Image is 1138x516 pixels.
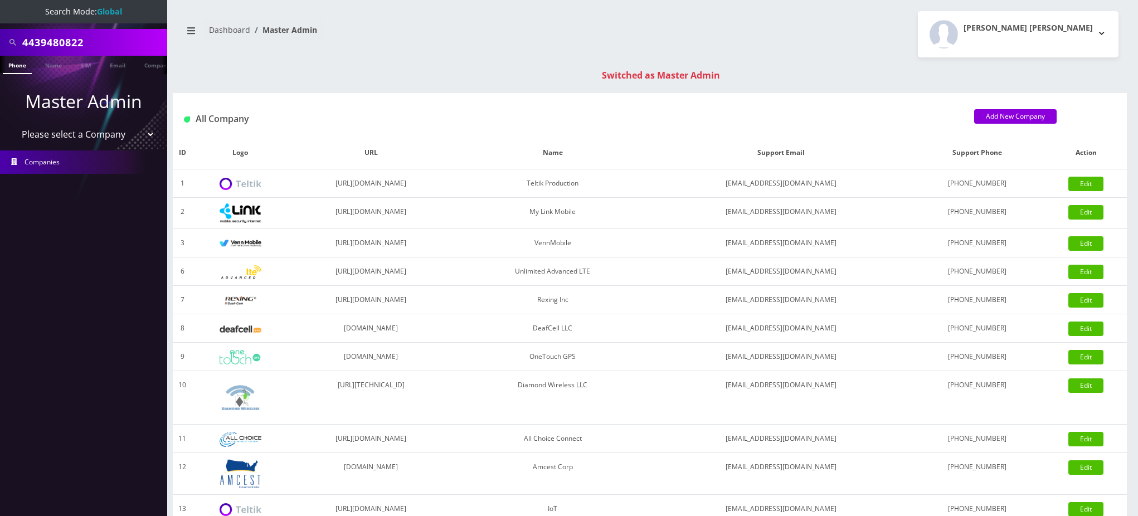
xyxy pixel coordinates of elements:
td: 9 [173,343,192,371]
a: Edit [1068,265,1103,279]
td: Amcest Corp [453,453,652,495]
th: Logo [192,137,289,169]
li: Master Admin [250,24,317,36]
td: [EMAIL_ADDRESS][DOMAIN_NAME] [652,257,910,286]
nav: breadcrumb [181,18,641,50]
a: Dashboard [209,25,250,35]
td: [PHONE_NUMBER] [910,229,1045,257]
td: 8 [173,314,192,343]
img: Diamond Wireless LLC [220,377,261,418]
span: Companies [25,157,60,167]
td: [EMAIL_ADDRESS][DOMAIN_NAME] [652,343,910,371]
a: Edit [1068,322,1103,336]
a: Edit [1068,293,1103,308]
td: Unlimited Advanced LTE [453,257,652,286]
td: [PHONE_NUMBER] [910,257,1045,286]
td: [PHONE_NUMBER] [910,198,1045,229]
td: [EMAIL_ADDRESS][DOMAIN_NAME] [652,198,910,229]
td: [URL][DOMAIN_NAME] [289,286,453,314]
td: [EMAIL_ADDRESS][DOMAIN_NAME] [652,229,910,257]
a: SIM [75,56,96,73]
td: [PHONE_NUMBER] [910,453,1045,495]
a: Company [139,56,176,73]
th: Name [453,137,652,169]
td: [DOMAIN_NAME] [289,314,453,343]
th: Action [1045,137,1127,169]
img: DeafCell LLC [220,325,261,333]
a: Edit [1068,236,1103,251]
td: 12 [173,453,192,495]
td: [PHONE_NUMBER] [910,286,1045,314]
img: VennMobile [220,240,261,247]
img: IoT [220,503,261,516]
h1: All Company [184,114,957,124]
th: Support Email [652,137,910,169]
td: [DOMAIN_NAME] [289,343,453,371]
td: [DOMAIN_NAME] [289,453,453,495]
img: Teltik Production [220,178,261,191]
td: OneTouch GPS [453,343,652,371]
td: [EMAIL_ADDRESS][DOMAIN_NAME] [652,286,910,314]
td: [PHONE_NUMBER] [910,425,1045,453]
td: 10 [173,371,192,425]
button: [PERSON_NAME] [PERSON_NAME] [918,11,1118,57]
a: Add New Company [974,109,1057,124]
td: VennMobile [453,229,652,257]
td: 2 [173,198,192,229]
td: [EMAIL_ADDRESS][DOMAIN_NAME] [652,314,910,343]
a: Edit [1068,350,1103,364]
img: All Choice Connect [220,432,261,447]
td: [PHONE_NUMBER] [910,314,1045,343]
th: ID [173,137,192,169]
a: Email [104,56,131,73]
h2: [PERSON_NAME] [PERSON_NAME] [964,23,1093,33]
img: Unlimited Advanced LTE [220,265,261,279]
input: Search All Companies [22,32,164,53]
td: [PHONE_NUMBER] [910,343,1045,371]
td: My Link Mobile [453,198,652,229]
a: Edit [1068,205,1103,220]
img: Rexing Inc [220,295,261,306]
td: 6 [173,257,192,286]
th: URL [289,137,453,169]
strong: Global [97,6,122,17]
td: [URL][DOMAIN_NAME] [289,198,453,229]
a: Edit [1068,378,1103,393]
td: Rexing Inc [453,286,652,314]
a: Phone [3,56,32,74]
td: All Choice Connect [453,425,652,453]
span: Search Mode: [45,6,122,17]
td: 1 [173,169,192,198]
a: Name [40,56,67,73]
td: [URL][TECHNICAL_ID] [289,371,453,425]
a: Edit [1068,177,1103,191]
td: [EMAIL_ADDRESS][DOMAIN_NAME] [652,371,910,425]
td: [URL][DOMAIN_NAME] [289,425,453,453]
td: [PHONE_NUMBER] [910,371,1045,425]
img: Amcest Corp [220,459,261,489]
td: Diamond Wireless LLC [453,371,652,425]
a: Edit [1068,460,1103,475]
td: Teltik Production [453,169,652,198]
img: All Company [184,116,190,123]
div: Switched as Master Admin [184,69,1138,82]
td: [EMAIL_ADDRESS][DOMAIN_NAME] [652,453,910,495]
td: 11 [173,425,192,453]
a: Edit [1068,432,1103,446]
td: [EMAIL_ADDRESS][DOMAIN_NAME] [652,425,910,453]
th: Support Phone [910,137,1045,169]
td: 3 [173,229,192,257]
td: 7 [173,286,192,314]
td: [URL][DOMAIN_NAME] [289,169,453,198]
td: [PHONE_NUMBER] [910,169,1045,198]
td: [URL][DOMAIN_NAME] [289,229,453,257]
img: OneTouch GPS [220,350,261,364]
td: [URL][DOMAIN_NAME] [289,257,453,286]
td: DeafCell LLC [453,314,652,343]
td: [EMAIL_ADDRESS][DOMAIN_NAME] [652,169,910,198]
img: My Link Mobile [220,203,261,223]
